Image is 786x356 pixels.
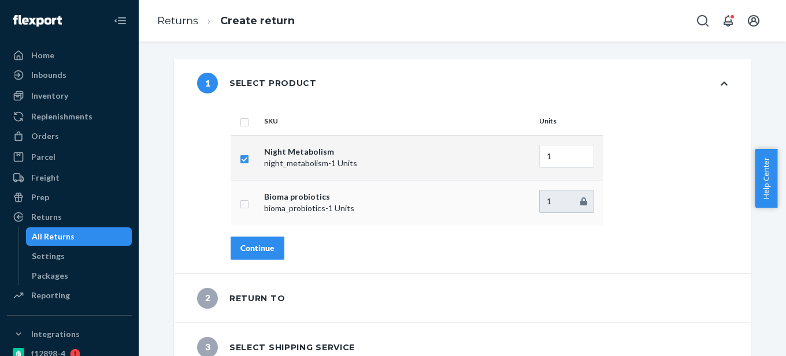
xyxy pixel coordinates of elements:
div: Inbounds [31,69,66,81]
button: Open Search Box [691,9,714,32]
a: Returns [157,14,198,27]
a: Returns [7,208,132,226]
button: Close Navigation [109,9,132,32]
ol: breadcrumbs [148,4,304,38]
div: Home [31,50,54,61]
p: night_metabolism - 1 Units [264,158,530,169]
p: bioma_probiotics - 1 Units [264,203,530,214]
div: Prep [31,192,49,203]
p: Bioma probiotics [264,191,530,203]
div: Continue [240,242,275,254]
a: Inventory [7,87,132,105]
div: Replenishments [31,111,92,122]
div: Select product [197,73,317,93]
a: Packages [26,267,132,285]
a: Create return [220,14,295,27]
div: Settings [32,250,65,262]
a: Parcel [7,148,132,166]
div: All Returns [32,231,75,242]
span: 1 [197,73,218,93]
th: Units [535,107,603,135]
button: Open account menu [742,9,765,32]
button: Integrations [7,325,132,343]
div: Inventory [31,90,68,102]
div: Parcel [31,151,55,163]
div: Reporting [31,290,70,301]
div: Return to [197,288,285,309]
input: Enter quantity [539,190,594,213]
a: Home [7,46,132,65]
a: All Returns [26,227,132,246]
a: Settings [26,247,132,265]
input: Enter quantity [539,145,594,168]
button: Continue [231,237,284,260]
img: Flexport logo [13,15,62,27]
a: Replenishments [7,107,132,126]
p: Night Metabolism [264,146,530,158]
a: Reporting [7,286,132,305]
div: Packages [32,270,68,282]
button: Help Center [755,149,777,208]
span: 2 [197,288,218,309]
a: Inbounds [7,66,132,84]
div: Freight [31,172,60,183]
button: Open notifications [717,9,740,32]
a: Orders [7,127,132,145]
div: Returns [31,211,62,223]
a: Freight [7,168,132,187]
div: Integrations [31,328,80,340]
a: Prep [7,188,132,207]
th: SKU [259,107,535,135]
div: Orders [31,130,59,142]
